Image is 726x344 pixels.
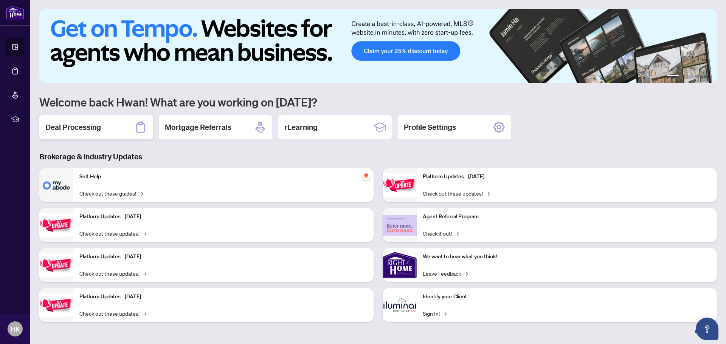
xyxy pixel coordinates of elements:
[143,229,146,238] span: →
[39,293,73,317] img: Platform Updates - July 8, 2025
[383,288,417,322] img: Identify your Client
[455,229,459,238] span: →
[6,6,24,20] img: logo
[423,269,468,278] a: Leave Feedback→
[143,309,146,318] span: →
[667,75,679,78] button: 1
[39,213,73,237] img: Platform Updates - September 16, 2025
[39,95,717,109] h1: Welcome back Hwan! What are you working on [DATE]?
[79,213,368,221] p: Platform Updates - [DATE]
[423,293,711,301] p: Identify your Client
[423,309,447,318] a: Sign In!→
[700,75,703,78] button: 5
[79,293,368,301] p: Platform Updates - [DATE]
[486,189,490,197] span: →
[383,173,417,197] img: Platform Updates - June 23, 2025
[361,171,371,180] span: pushpin
[383,215,417,236] img: Agent Referral Program
[79,229,146,238] a: Check out these updates!→
[79,253,368,261] p: Platform Updates - [DATE]
[45,122,101,133] h2: Deal Processing
[694,75,697,78] button: 4
[688,75,691,78] button: 3
[404,122,456,133] h2: Profile Settings
[143,269,146,278] span: →
[423,229,459,238] a: Check it out!→
[39,168,73,202] img: Self-Help
[39,151,717,162] h3: Brokerage & Industry Updates
[423,173,711,181] p: Platform Updates - [DATE]
[79,269,146,278] a: Check out these updates!→
[696,318,718,340] button: Open asap
[284,122,318,133] h2: rLearning
[423,253,711,261] p: We want to hear what you think!
[79,189,143,197] a: Check out these guides!→
[423,189,490,197] a: Check out these updates!→
[139,189,143,197] span: →
[383,248,417,282] img: We want to hear what you think!
[39,9,717,83] img: Slide 0
[706,75,709,78] button: 6
[423,213,711,221] p: Agent Referral Program
[464,269,468,278] span: →
[79,309,146,318] a: Check out these updates!→
[443,309,447,318] span: →
[165,122,231,133] h2: Mortgage Referrals
[11,324,20,334] span: HK
[79,173,368,181] p: Self-Help
[39,253,73,277] img: Platform Updates - July 21, 2025
[682,75,685,78] button: 2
